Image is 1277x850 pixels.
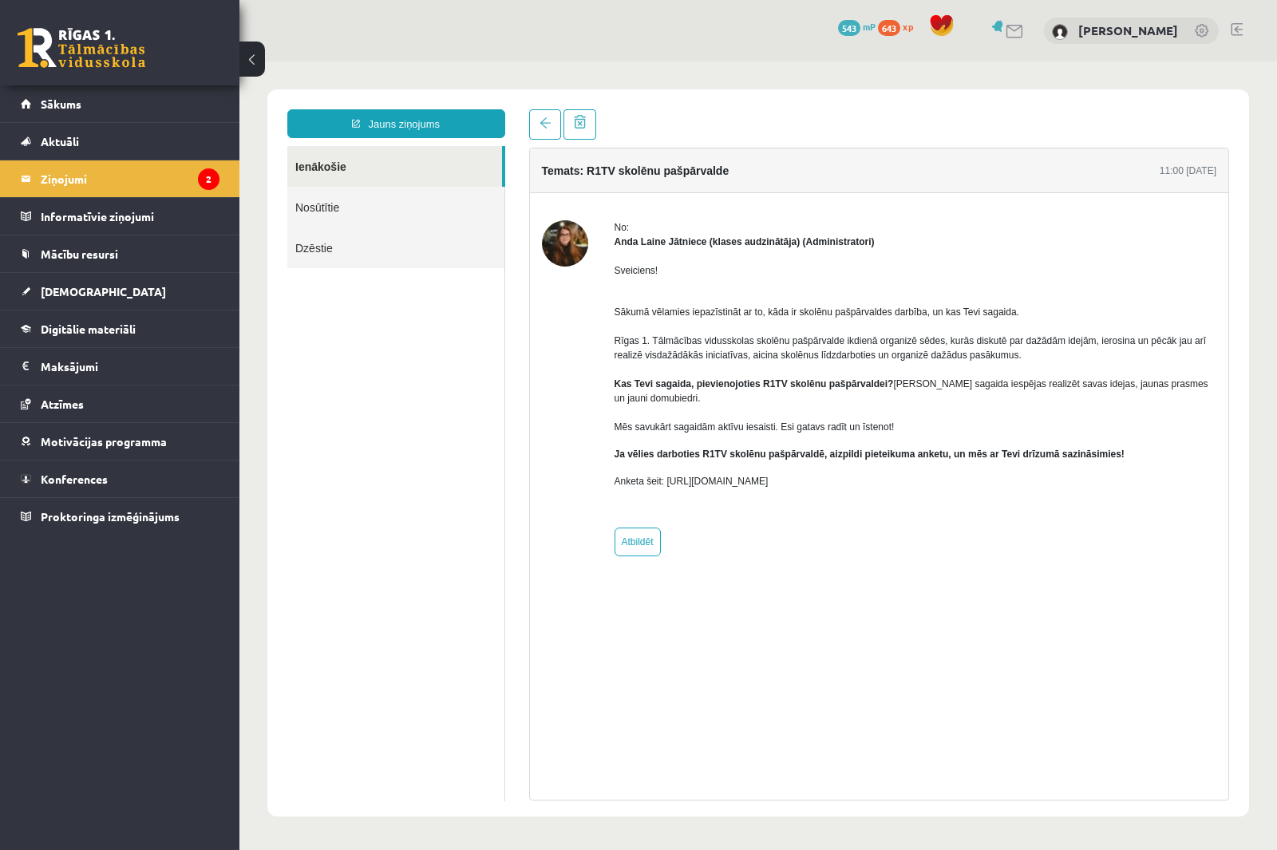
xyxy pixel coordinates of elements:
[21,198,219,235] a: Informatīvie ziņojumi
[1078,22,1178,38] a: [PERSON_NAME]
[48,48,266,77] a: Jauns ziņojums
[41,509,180,524] span: Proktoringa izmēģinājums
[21,85,219,122] a: Sākums
[41,397,84,411] span: Atzīmes
[198,168,219,190] i: 2
[21,235,219,272] a: Mācību resursi
[878,20,921,33] a: 643 xp
[375,159,978,173] div: No:
[863,20,876,33] span: mP
[18,28,145,68] a: Rīgas 1. Tālmācības vidusskola
[48,85,263,125] a: Ienākošie
[838,20,876,33] a: 543 mP
[21,423,219,460] a: Motivācijas programma
[41,322,136,336] span: Digitālie materiāli
[21,461,219,497] a: Konferences
[302,159,349,205] img: Anda Laine Jātniece (klases audzinātāja)
[41,198,219,235] legend: Informatīvie ziņojumi
[21,498,219,535] a: Proktoringa izmēģinājums
[41,134,79,148] span: Aktuāli
[838,20,860,36] span: 543
[903,20,913,33] span: xp
[878,20,900,36] span: 643
[21,160,219,197] a: Ziņojumi2
[375,413,978,427] p: Anketa šeit: [URL][DOMAIN_NAME]
[375,202,978,216] p: Sveiciens!
[920,102,977,117] div: 11:00 [DATE]
[41,284,166,298] span: [DEMOGRAPHIC_DATA]
[41,472,108,486] span: Konferences
[375,229,978,373] p: Sākumā vēlamies iepazīstināt ar to, kāda ir skolēnu pašpārvaldes darbība, un kas Tevi sagaida. Rī...
[48,125,265,166] a: Nosūtītie
[41,348,219,385] legend: Maksājumi
[21,310,219,347] a: Digitālie materiāli
[375,317,654,328] strong: Kas Tevi sagaida, pievienojoties R1TV skolēnu pašpārvaldei?
[302,103,490,116] h4: Temats: R1TV skolēnu pašpārvalde
[21,273,219,310] a: [DEMOGRAPHIC_DATA]
[41,434,167,449] span: Motivācijas programma
[375,175,635,186] strong: Anda Laine Jātniece (klases audzinātāja) (Administratori)
[21,123,219,160] a: Aktuāli
[41,160,219,197] legend: Ziņojumi
[41,247,118,261] span: Mācību resursi
[48,166,265,207] a: Dzēstie
[21,348,219,385] a: Maksājumi
[21,385,219,422] a: Atzīmes
[375,387,885,398] b: Ja vēlies darboties R1TV skolēnu pašpārvaldē, aizpildi pieteikuma anketu, un mēs ar Tevi drīzumā ...
[1052,24,1068,40] img: Deivids Gregors Zeile
[375,466,421,495] a: Atbildēt
[41,97,81,111] span: Sākums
